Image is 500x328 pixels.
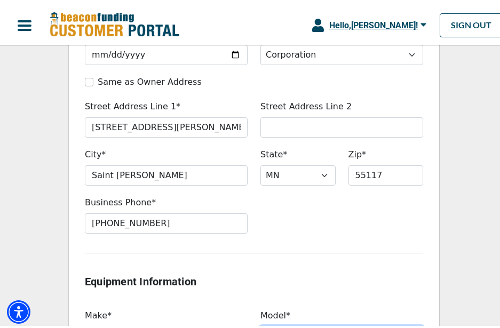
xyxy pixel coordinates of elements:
img: Beacon Funding Customer Portal Logo [49,9,179,36]
label: City* [85,146,106,158]
span: Hello, [PERSON_NAME] ! [329,18,418,28]
label: Street Address Line 2 [260,98,352,110]
label: Business Phone* [85,194,156,206]
label: Model* [260,307,290,319]
label: Street Address Line 1* [85,98,180,110]
label: State* [260,146,287,158]
label: Same as Owner Address [98,73,202,86]
label: Make* [85,307,112,319]
h4: Equipment Information [85,270,423,288]
div: Accessibility Menu [7,298,30,321]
